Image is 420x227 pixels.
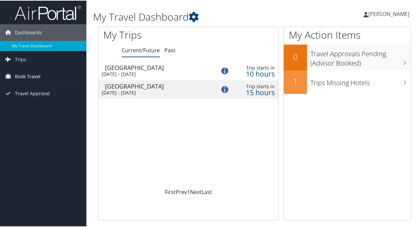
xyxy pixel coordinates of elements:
a: Next [190,188,202,195]
div: [GEOGRAPHIC_DATA] [105,83,209,89]
div: 15 hours [235,89,275,95]
a: 0Travel Approvals Pending (Advisor Booked) [284,44,411,70]
a: 1Trips Missing Hotels [284,70,411,93]
h3: Trips Missing Hotels [310,74,411,87]
div: [GEOGRAPHIC_DATA] [105,64,209,70]
div: 10 hours [235,70,275,76]
span: Trips [15,51,26,67]
a: First [165,188,176,195]
img: airportal-logo.png [15,4,81,20]
div: Trip starts in [235,64,275,70]
a: Past [164,46,175,53]
span: Travel Approval [15,85,50,101]
div: [DATE] - [DATE] [102,89,206,95]
span: Book Travel [15,68,41,84]
h1: My Travel Dashboard [93,9,308,23]
a: Prev [176,188,187,195]
a: 1 [187,188,190,195]
span: Dashboards [15,24,42,40]
span: [PERSON_NAME] [368,10,409,17]
div: Trip starts in [235,83,275,89]
h3: Travel Approvals Pending (Advisor Booked) [310,45,411,67]
a: Current/Future [122,46,160,53]
div: [DATE] - [DATE] [102,71,206,77]
img: alert-flat-solid-info.png [221,67,228,74]
h1: My Trips [103,27,198,41]
img: alert-flat-solid-info.png [221,86,228,93]
h2: 1 [284,75,307,86]
a: [PERSON_NAME] [364,3,416,23]
h2: 0 [284,51,307,62]
a: Last [202,188,212,195]
h1: My Action Items [284,27,411,41]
